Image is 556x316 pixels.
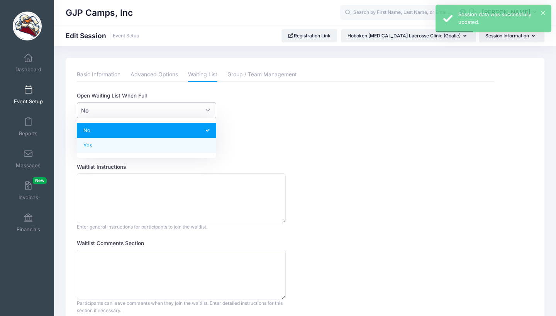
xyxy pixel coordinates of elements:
a: Event Setup [113,33,139,39]
span: Invoices [19,194,38,201]
button: [PERSON_NAME] [477,4,544,22]
label: Waitlist Instructions [77,163,286,171]
span: New [33,177,47,184]
span: Reports [19,130,37,137]
span: Financials [17,226,40,233]
a: Reports [10,113,47,140]
span: Enter general instructions for participants to join the waitlist. [77,224,207,230]
button: Session Information [479,29,544,42]
span: Dashboard [15,66,41,73]
li: Yes [77,138,216,153]
li: No [77,123,216,138]
h1: GJP Camps, Inc [66,4,133,22]
a: Financials [10,209,47,236]
a: Advanced Options [131,68,178,82]
a: Registration Link [281,29,337,42]
a: Group / Team Management [227,68,297,82]
input: Search by First Name, Last Name, or Email... [340,5,456,20]
label: Open Waiting List When Full [77,92,286,99]
span: No [77,102,216,119]
div: Session data was successfully updated. [458,11,545,26]
a: Dashboard [10,49,47,76]
a: Event Setup [10,81,47,108]
span: No [81,106,89,114]
span: Participants can leave comments when they join the waitlist. Enter detailed instructions for this... [77,300,283,314]
button: × [541,11,545,15]
label: Waitlist Comments Section [77,239,286,247]
span: Event Setup [14,98,43,105]
span: Hoboken [MEDICAL_DATA] Lacrosse Clinic (Goalie) [347,33,461,39]
button: Hoboken [MEDICAL_DATA] Lacrosse Clinic (Goalie) [341,29,476,42]
img: GJP Camps, Inc [13,12,42,40]
a: Basic Information [77,68,120,82]
span: Messages [16,162,41,169]
a: Messages [10,145,47,172]
a: InvoicesNew [10,177,47,204]
a: Waiting List [188,68,217,82]
h1: Edit Session [66,32,139,40]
